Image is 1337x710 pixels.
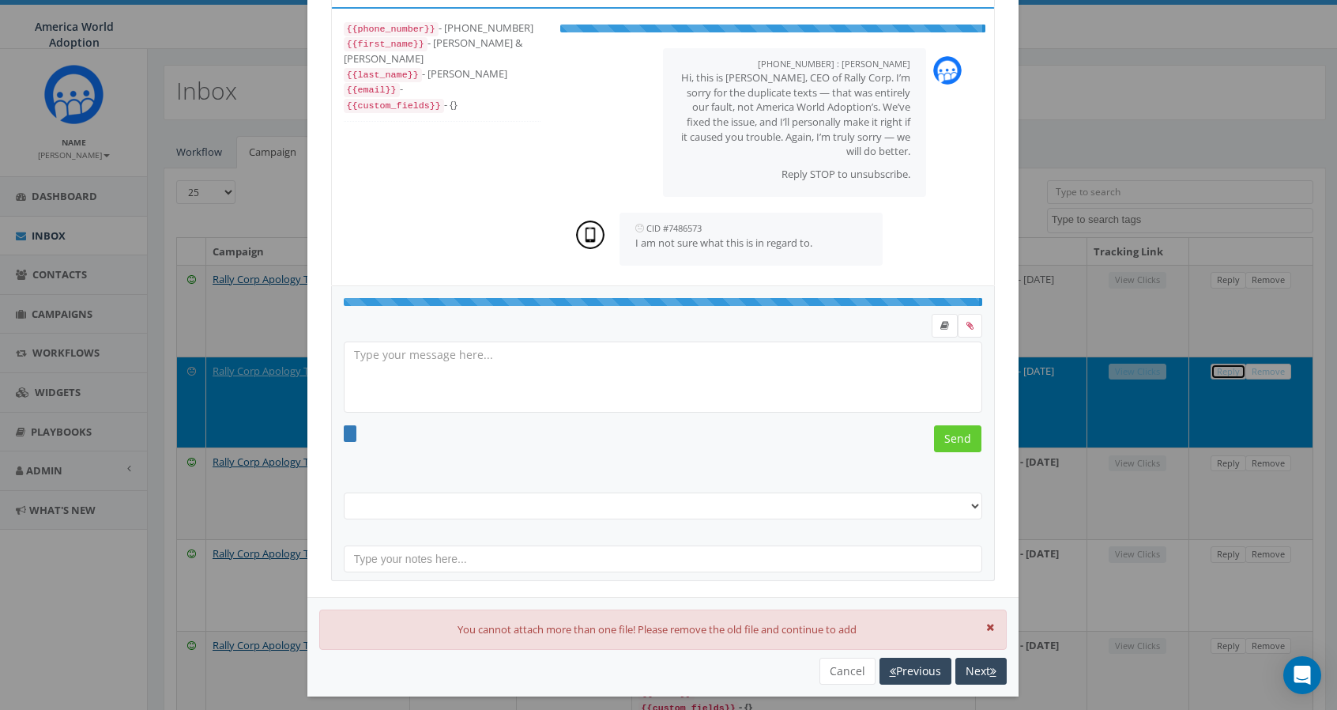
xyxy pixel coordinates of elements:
button: Next [955,658,1007,685]
div: - [344,81,540,97]
span: You cannot attach more than one file! Please remove the old file and continue to add [458,622,857,636]
div: Open Intercom Messenger [1283,656,1321,694]
p: Hi, this is [PERSON_NAME], CEO of Rally Corp. I’m sorry for the duplicate texts — that was entire... [679,70,911,158]
small: [PHONE_NUMBER] : [PERSON_NAME] [758,58,910,70]
img: Rally_Corp_Icon.png [933,56,962,85]
div: - [PHONE_NUMBER] [344,21,540,36]
input: Type your notes here... [344,546,982,572]
input: Send [934,425,981,452]
span: Attach your media [958,314,982,338]
p: I am not sure what this is in regard to. [635,236,868,251]
code: {{phone_number}} [344,22,439,36]
img: person-7663c4fa307d6c3c676fe4775fa3fa0625478a53031cd108274f5a685e757777.png [576,221,604,249]
code: {{first_name}} [344,37,427,51]
div: - [PERSON_NAME] [344,66,540,82]
label: Insert Template Text [932,314,958,338]
p: Reply STOP to unsubscribe. [679,167,911,182]
code: {{email}} [344,83,400,97]
button: Cancel [819,658,876,685]
div: - [PERSON_NAME] & [PERSON_NAME] [344,36,540,66]
small: CID #7486573 [646,222,702,234]
code: {{custom_fields}} [344,99,444,113]
div: - {} [344,97,540,113]
button: Previous [879,658,951,685]
code: {{last_name}} [344,68,422,82]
